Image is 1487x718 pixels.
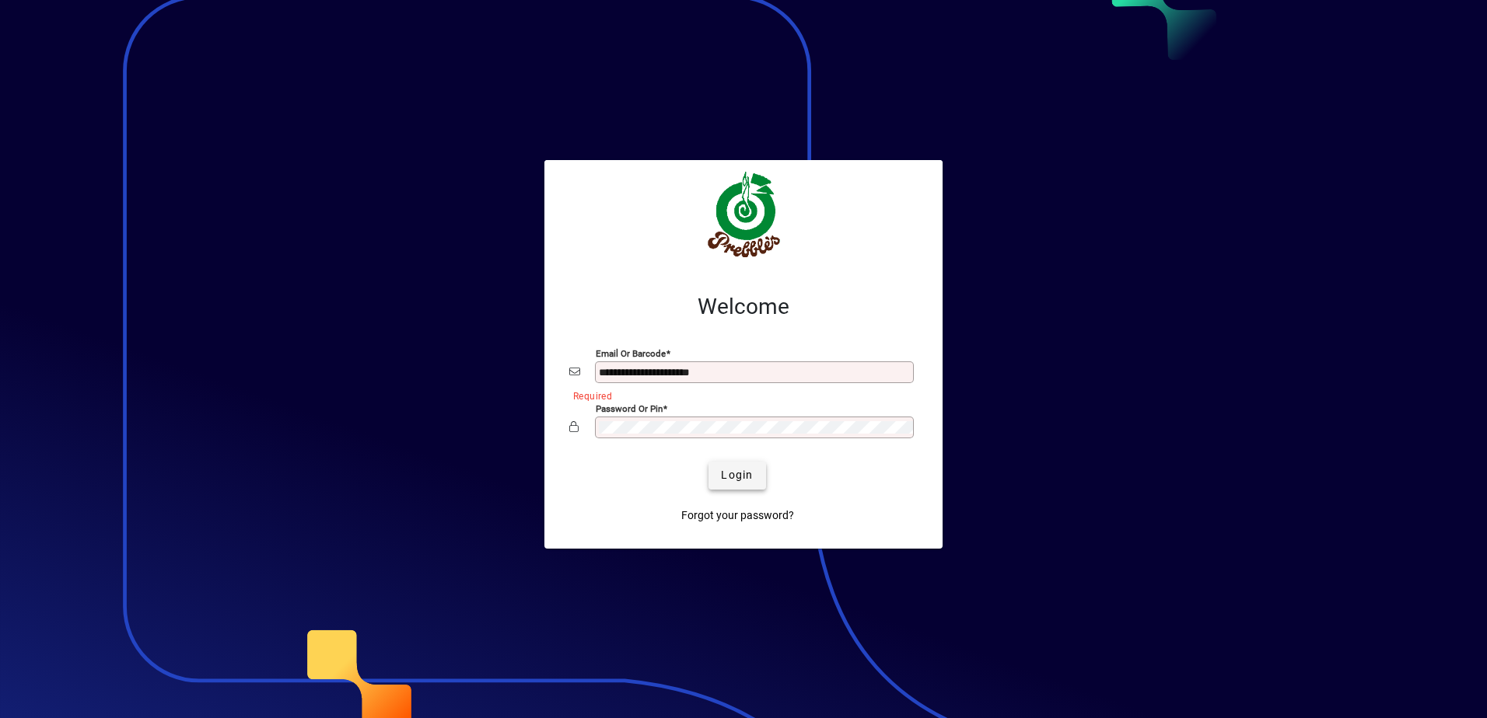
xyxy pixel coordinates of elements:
[596,403,663,413] mat-label: Password or Pin
[596,347,666,358] mat-label: Email or Barcode
[721,467,753,483] span: Login
[573,387,905,403] mat-error: Required
[709,462,765,490] button: Login
[569,294,918,320] h2: Welcome
[675,502,800,530] a: Forgot your password?
[681,507,794,524] span: Forgot your password?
